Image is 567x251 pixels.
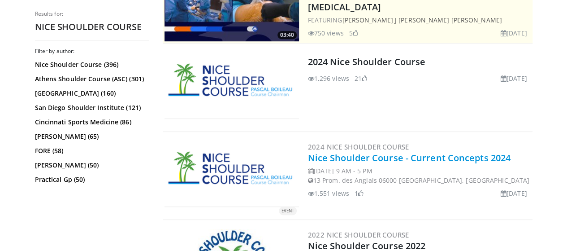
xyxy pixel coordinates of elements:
[501,74,527,83] li: [DATE]
[164,151,299,207] img: 5619fab3-74e9-4ab6-aa85-9d76e3480f5a.png.300x170_q85_autocrop_double_scale_upscale_version-0.2.png
[35,118,147,127] a: Cincinnati Sports Medicine (86)
[308,166,531,185] div: [DATE] 9 AM - 5 PM 13 Prom. des Anglais 06000 [GEOGRAPHIC_DATA], [GEOGRAPHIC_DATA]
[35,175,147,184] a: Practical Gp (50)
[349,28,358,38] li: 5
[35,75,147,84] a: Athens Shoulder Course (ASC) (301)
[35,21,149,33] h2: NICE SHOULDER COURSE
[308,56,426,68] a: 2024 Nice Shoulder Course
[308,230,409,239] a: 2022 Nice Shoulder Course
[308,74,349,83] li: 1,296 views
[342,16,502,24] a: [PERSON_NAME] J [PERSON_NAME] [PERSON_NAME]
[308,28,344,38] li: 750 views
[277,31,297,39] span: 03:40
[164,151,299,207] a: EVENT
[35,132,147,141] a: [PERSON_NAME] (65)
[35,146,147,155] a: FORE (58)
[35,48,149,55] h3: Filter by author:
[35,89,147,98] a: [GEOGRAPHIC_DATA] (160)
[308,15,531,25] div: FEATURING
[355,74,367,83] li: 21
[35,10,149,18] p: Results for:
[35,60,147,69] a: Nice Shoulder Course (396)
[308,142,409,151] a: 2024 Nice Shoulder Course
[35,103,147,112] a: San Diego Shoulder Institute (121)
[501,189,527,198] li: [DATE]
[35,161,147,170] a: [PERSON_NAME] (50)
[308,189,349,198] li: 1,551 views
[355,189,364,198] li: 1
[501,28,527,38] li: [DATE]
[164,63,299,119] img: 2024 Nice Shoulder Course
[281,208,294,214] small: EVENT
[308,152,511,164] a: Nice Shoulder Course - Current Concepts 2024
